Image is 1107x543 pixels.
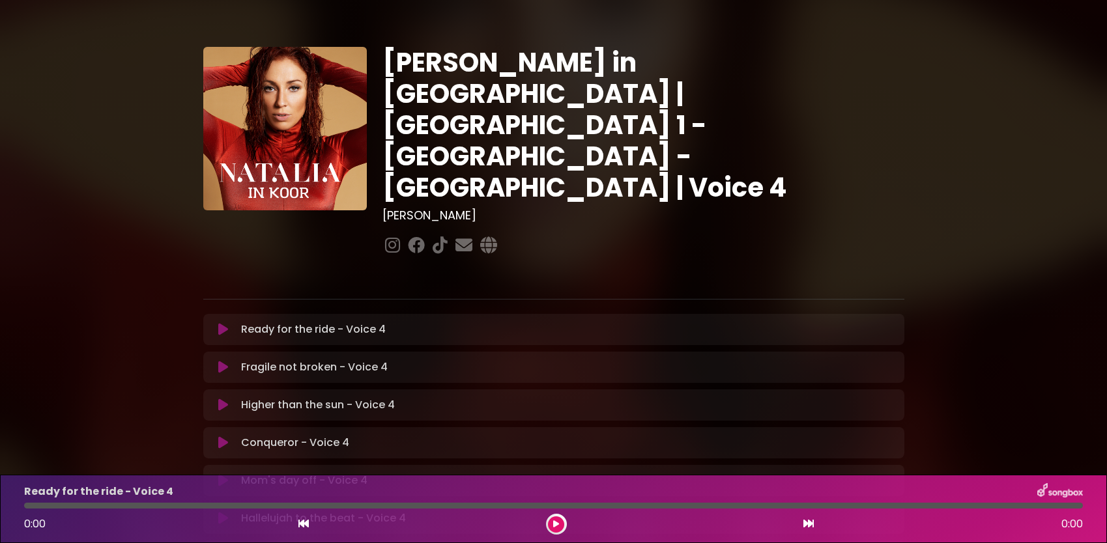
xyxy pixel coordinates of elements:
[241,322,386,337] p: Ready for the ride - Voice 4
[203,47,367,210] img: YTVS25JmS9CLUqXqkEhs
[241,359,388,375] p: Fragile not broken - Voice 4
[1061,516,1083,532] span: 0:00
[24,484,173,499] p: Ready for the ride - Voice 4
[382,208,904,223] h3: [PERSON_NAME]
[241,435,349,451] p: Conqueror - Voice 4
[241,473,367,488] p: Mom's day off - Voice 4
[382,47,904,203] h1: [PERSON_NAME] in [GEOGRAPHIC_DATA] | [GEOGRAPHIC_DATA] 1 - [GEOGRAPHIC_DATA] - [GEOGRAPHIC_DATA] ...
[1037,483,1083,500] img: songbox-logo-white.png
[24,516,46,531] span: 0:00
[241,397,395,413] p: Higher than the sun - Voice 4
